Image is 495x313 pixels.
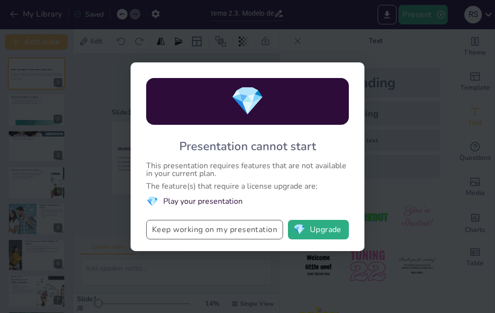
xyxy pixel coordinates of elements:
[146,195,349,208] li: Play your presentation
[179,138,316,154] div: Presentation cannot start
[146,162,349,177] div: This presentation requires features that are not available in your current plan.
[288,220,349,239] button: diamondUpgrade
[293,225,305,235] span: diamond
[230,82,265,120] span: diamond
[146,220,283,239] button: Keep working on my presentation
[146,182,349,190] div: The feature(s) that require a license upgrade are:
[146,195,158,208] span: diamond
